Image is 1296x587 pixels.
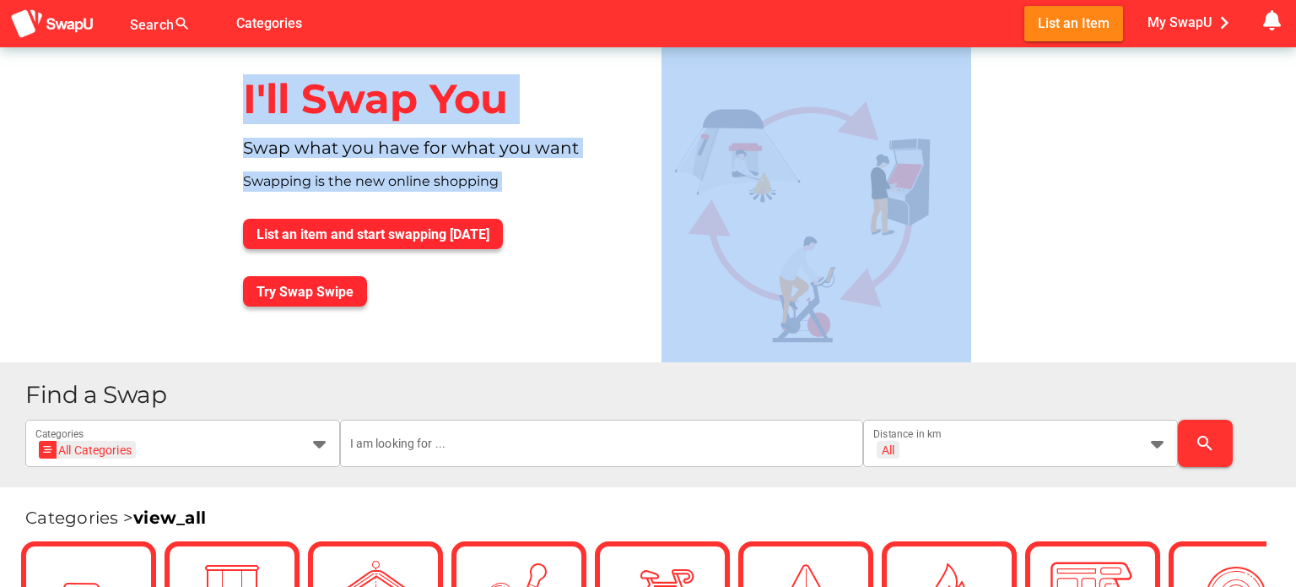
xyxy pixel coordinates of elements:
img: aSD8y5uGLpzPJLYTcYcjNu3laj1c05W5KWf0Ds+Za8uybjssssuu+yyyy677LKX2n+PWMSDJ9a87AAAAABJRU5ErkJggg== [10,8,94,40]
span: Try Swap Swipe [256,284,354,300]
span: Categories [236,9,302,37]
input: I am looking for ... [350,420,854,467]
h1: Find a Swap [25,383,1282,407]
button: List an Item [1024,6,1123,41]
span: List an item and start swapping [DATE] [256,226,489,242]
i: false [211,14,231,34]
a: Categories [223,14,316,30]
i: search [1195,433,1215,454]
button: My SwapU [1143,6,1240,39]
div: All Categories [44,441,132,459]
img: Graphic.svg [661,47,971,362]
button: List an item and start swapping [DATE] [243,219,503,249]
span: Categories > [25,508,206,528]
button: Categories [223,6,316,41]
span: My SwapU [1147,10,1237,35]
span: List an Item [1038,12,1110,35]
div: I'll Swap You [229,61,648,138]
button: Try Swap Swipe [243,276,367,307]
div: All [882,443,894,458]
div: Swapping is the new online shopping [229,171,648,205]
div: Swap what you have for what you want [229,138,648,171]
i: chevron_right [1212,10,1237,35]
a: view_all [133,508,206,528]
